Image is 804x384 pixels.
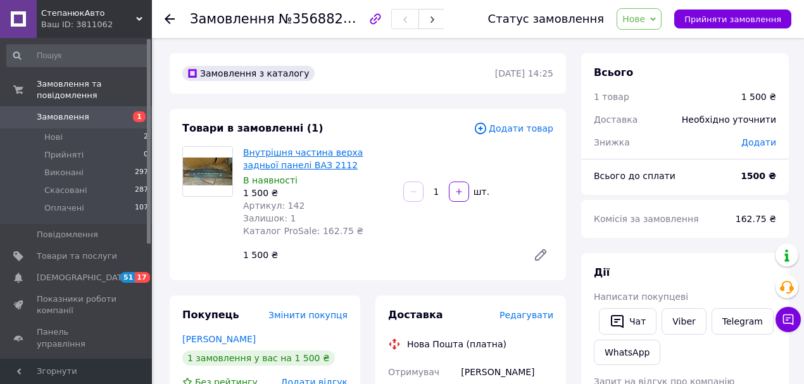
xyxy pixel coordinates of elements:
button: Прийняти замовлення [674,9,791,28]
span: Артикул: 142 [243,201,305,211]
span: Отримувач [388,367,439,377]
span: В наявності [243,175,298,185]
span: Доставка [594,115,638,125]
div: шт. [470,185,491,198]
span: №356882904 [279,11,368,27]
span: Додати товар [474,121,553,135]
b: 1500 ₴ [741,171,776,181]
span: Додати [741,137,776,147]
span: СтепанюкАвто [41,8,136,19]
span: 0 [144,149,148,161]
span: 2 [144,132,148,143]
span: 107 [135,202,148,214]
div: 1 500 ₴ [243,187,393,199]
span: Показники роботи компанії [37,294,117,316]
span: Виконані [44,167,84,178]
div: 1 500 ₴ [741,90,776,103]
a: [PERSON_NAME] [182,334,256,344]
div: Замовлення з каталогу [182,66,315,81]
div: Нова Пошта (платна) [404,338,510,350]
span: Товари в замовленні (1) [182,122,323,134]
span: Всього до сплати [594,171,675,181]
span: Редагувати [499,310,553,320]
div: [PERSON_NAME] [458,361,556,383]
span: Нове [622,14,645,24]
div: Необхідно уточнити [674,106,784,133]
span: Замовлення [37,111,89,123]
span: Каталог ProSale: 162.75 ₴ [243,226,363,236]
a: Viber [662,308,706,335]
span: Дії [594,266,610,278]
span: Товари та послуги [37,251,117,262]
span: Доставка [388,309,443,321]
span: Покупець [182,309,239,321]
span: Замовлення та повідомлення [37,78,152,101]
span: Комісія за замовлення [594,214,699,224]
span: 162.75 ₴ [736,214,776,224]
a: Внутрішня частина верха задньої панелі ВАЗ 2112 [243,147,363,170]
span: 17 [135,272,149,283]
a: Редагувати [528,242,553,268]
div: Повернутися назад [165,13,175,25]
div: Статус замовлення [488,13,605,25]
span: Прийняті [44,149,84,161]
span: Знижка [594,137,630,147]
span: Всього [594,66,633,78]
span: Повідомлення [37,229,98,240]
div: 1 замовлення у вас на 1 500 ₴ [182,350,335,366]
span: Змінити покупця [268,310,348,320]
span: Нові [44,132,63,143]
a: WhatsApp [594,340,660,365]
span: [DEMOGRAPHIC_DATA] [37,272,130,283]
span: 51 [120,272,135,283]
span: Панель управління [37,326,117,349]
span: Замовлення [190,11,275,27]
button: Чат [599,308,656,335]
span: Залишок: 1 [243,213,296,223]
span: 297 [135,167,148,178]
span: Скасовані [44,185,87,196]
div: Ваш ID: 3811062 [41,19,152,30]
time: [DATE] 14:25 [495,68,553,78]
button: Чат з покупцем [776,307,801,332]
span: Прийняти замовлення [684,15,781,24]
span: Написати покупцеві [594,292,688,302]
span: 287 [135,185,148,196]
div: 1 500 ₴ [238,246,523,264]
img: Внутрішня частина верха задньої панелі ВАЗ 2112 [183,158,232,185]
span: Оплачені [44,202,84,214]
a: Telegram [712,308,774,335]
span: 1 товар [594,92,629,102]
span: 1 [133,111,146,122]
input: Пошук [6,44,149,67]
